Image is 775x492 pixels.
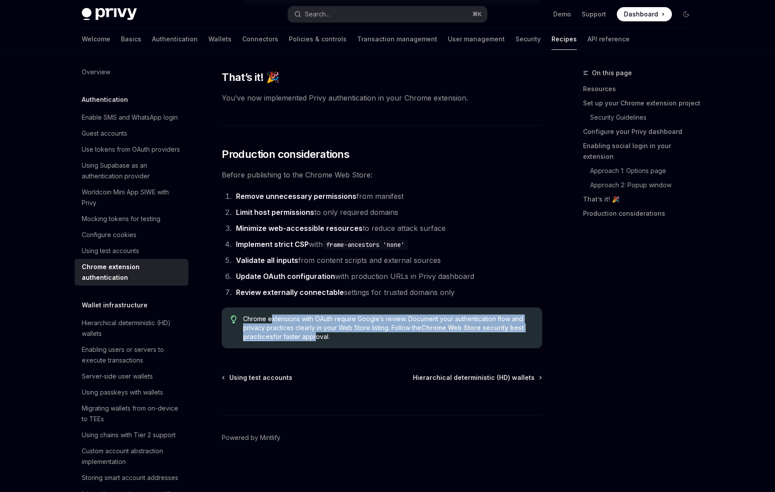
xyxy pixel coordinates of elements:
[75,227,188,243] a: Configure cookies
[592,68,632,78] span: On this page
[233,270,542,282] li: with production URLs in Privy dashboard
[75,259,188,286] a: Chrome extension authentication
[413,373,535,382] span: Hierarchical deterministic (HD) wallets
[233,206,542,218] li: to only required domains
[236,272,335,281] strong: Update OAuth configuration
[233,222,542,234] li: to reduce attack surface
[242,28,278,50] a: Connectors
[75,384,188,400] a: Using passkeys with wallets
[222,70,279,85] span: That’s it! 🎉
[472,11,482,18] span: ⌘ K
[323,240,408,250] code: frame-ancestors 'none'
[582,10,606,19] a: Support
[75,243,188,259] a: Using test accounts
[590,178,700,192] a: Approach 2: Popup window
[82,214,160,224] div: Mocking tokens for testing
[82,187,183,208] div: Worldcoin Mini App SIWE with Privy
[75,184,188,211] a: Worldcoin Mini App SIWE with Privy
[236,240,309,249] strong: Implement strict CSP
[82,28,110,50] a: Welcome
[223,373,292,382] a: Using test accounts
[583,192,700,206] a: That’s it! 🎉
[82,318,183,339] div: Hierarchical deterministic (HD) wallets
[121,28,141,50] a: Basics
[448,28,505,50] a: User management
[583,125,700,139] a: Configure your Privy dashboard
[82,230,136,240] div: Configure cookies
[236,192,356,201] strong: Remove unnecessary permissions
[82,472,178,483] div: Storing smart account addresses
[82,160,183,181] div: Using Supabase as an authentication provider
[583,139,700,164] a: Enabling social login in your extension
[75,64,188,80] a: Overview
[289,28,347,50] a: Policies & controls
[233,254,542,266] li: from content scripts and external sources
[82,8,137,20] img: dark logo
[236,208,314,217] strong: Limit host permissions
[82,387,163,398] div: Using passkeys with wallets
[679,7,693,21] button: Toggle dark mode
[236,288,344,297] strong: Review externally connectable
[222,92,542,104] span: You’ve now implemented Privy authentication in your Chrome extension.
[82,246,139,256] div: Using test accounts
[288,6,487,22] button: Search...⌘K
[208,28,232,50] a: Wallets
[75,211,188,227] a: Mocking tokens for testing
[590,110,700,125] a: Security Guidelines
[236,224,363,233] strong: Minimize web-accessible resources
[82,144,180,155] div: Use tokens from OAuth providers
[624,10,658,19] span: Dashboard
[82,300,148,311] h5: Wallet infrastructure
[75,141,188,157] a: Use tokens from OAuth providers
[82,371,153,382] div: Server-side user wallets
[222,147,349,161] span: Production considerations
[229,373,292,382] span: Using test accounts
[75,427,188,443] a: Using chains with Tier 2 support
[75,125,188,141] a: Guest accounts
[233,238,542,250] li: with
[75,400,188,427] a: Migrating wallets from on-device to TEEs
[233,286,542,298] li: settings for trusted domains only
[82,94,128,105] h5: Authentication
[222,169,542,181] span: Before publishing to the Chrome Web Store:
[75,109,188,125] a: Enable SMS and WhatsApp login
[75,157,188,184] a: Using Supabase as an authentication provider
[243,315,533,341] span: Chrome extensions with OAuth require Google’s review. Document your authentication flow and priva...
[357,28,437,50] a: Transaction management
[236,256,298,265] strong: Validate all inputs
[231,315,237,323] svg: Tip
[413,373,541,382] a: Hierarchical deterministic (HD) wallets
[587,28,630,50] a: API reference
[233,190,542,202] li: from manifest
[583,206,700,221] a: Production considerations
[82,112,178,123] div: Enable SMS and WhatsApp login
[305,9,330,20] div: Search...
[553,10,571,19] a: Demo
[82,67,110,77] div: Overview
[551,28,577,50] a: Recipes
[82,446,183,467] div: Custom account abstraction implementation
[152,28,198,50] a: Authentication
[82,430,176,440] div: Using chains with Tier 2 support
[82,128,127,139] div: Guest accounts
[222,433,280,442] a: Powered by Mintlify
[617,7,672,21] a: Dashboard
[75,470,188,486] a: Storing smart account addresses
[590,164,700,178] a: Approach 1: Options page
[82,344,183,366] div: Enabling users or servers to execute transactions
[75,368,188,384] a: Server-side user wallets
[82,403,183,424] div: Migrating wallets from on-device to TEEs
[583,82,700,96] a: Resources
[515,28,541,50] a: Security
[82,262,183,283] div: Chrome extension authentication
[75,315,188,342] a: Hierarchical deterministic (HD) wallets
[75,443,188,470] a: Custom account abstraction implementation
[583,96,700,110] a: Set up your Chrome extension project
[75,342,188,368] a: Enabling users or servers to execute transactions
